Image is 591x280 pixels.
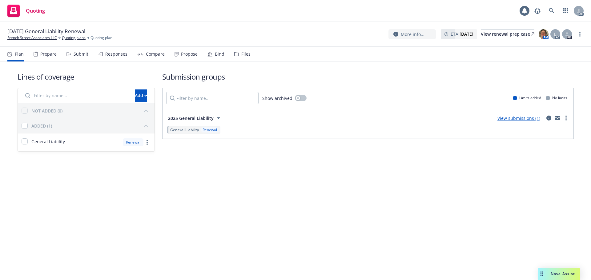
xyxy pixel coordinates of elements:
a: circleInformation [545,114,553,122]
a: more [143,139,151,146]
div: Files [241,52,251,57]
a: more [562,114,570,122]
span: More info... [401,31,424,37]
a: Report a Bug [531,5,544,17]
div: Submit [74,52,88,57]
span: ETA : [451,31,473,37]
div: Bind [215,52,224,57]
div: Drag to move [538,268,546,280]
input: Filter by name... [166,92,259,104]
div: NOT ADDED (0) [31,108,62,114]
span: Quoting plan [90,35,112,41]
div: Compare [146,52,165,57]
a: mail [554,114,561,122]
span: 2025 General Liability [168,115,214,121]
a: Switch app [560,5,572,17]
button: Add [135,89,147,102]
a: French Street Associates LLC [7,35,57,41]
span: [DATE] General Liability Renewal [7,28,85,35]
div: Prepare [40,52,57,57]
h1: Submission groups [162,72,574,82]
img: photo [539,29,549,39]
a: more [576,30,584,38]
div: View renewal prep case [481,30,534,39]
a: Quoting [5,2,47,19]
span: General Liability [31,138,65,145]
span: Show archived [262,95,292,101]
a: Quoting plans [62,35,86,41]
div: Limits added [513,95,541,101]
span: Quoting [26,8,45,13]
button: More info... [388,29,436,39]
div: ADDED (1) [31,123,52,129]
span: Nova Assist [551,271,575,276]
h1: Lines of coverage [18,72,155,82]
div: Responses [105,52,127,57]
div: Renewal [123,138,143,146]
strong: [DATE] [460,31,473,37]
div: Renewal [201,127,218,132]
a: View submissions (1) [497,115,540,121]
div: No limits [546,95,567,101]
a: Search [545,5,558,17]
a: View renewal prep case [481,29,534,39]
span: General Liability [170,127,199,132]
button: Nova Assist [538,268,580,280]
span: L [554,31,557,37]
div: Plan [15,52,24,57]
button: NOT ADDED (0) [31,106,151,116]
button: ADDED (1) [31,121,151,131]
input: Filter by name... [22,89,131,102]
button: 2025 General Liability [166,112,224,124]
div: Propose [181,52,198,57]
